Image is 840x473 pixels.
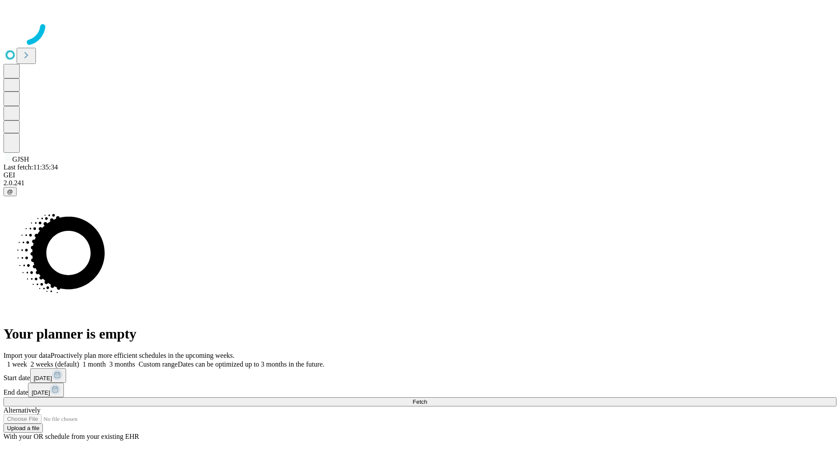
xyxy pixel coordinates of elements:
[51,352,234,359] span: Proactively plan more efficient schedules in the upcoming weeks.
[31,360,79,368] span: 2 weeks (default)
[28,383,64,397] button: [DATE]
[3,383,836,397] div: End date
[3,368,836,383] div: Start date
[3,187,17,196] button: @
[3,326,836,342] h1: Your planner is empty
[31,389,50,396] span: [DATE]
[3,406,40,414] span: Alternatively
[178,360,324,368] span: Dates can be optimized up to 3 months in the future.
[3,171,836,179] div: GEI
[3,163,58,171] span: Last fetch: 11:35:34
[413,399,427,405] span: Fetch
[3,179,836,187] div: 2.0.241
[34,375,52,381] span: [DATE]
[7,188,13,195] span: @
[3,352,51,359] span: Import your data
[3,424,43,433] button: Upload a file
[109,360,135,368] span: 3 months
[83,360,106,368] span: 1 month
[3,397,836,406] button: Fetch
[30,368,66,383] button: [DATE]
[3,433,139,440] span: With your OR schedule from your existing EHR
[12,155,29,163] span: GJSH
[139,360,178,368] span: Custom range
[7,360,27,368] span: 1 week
